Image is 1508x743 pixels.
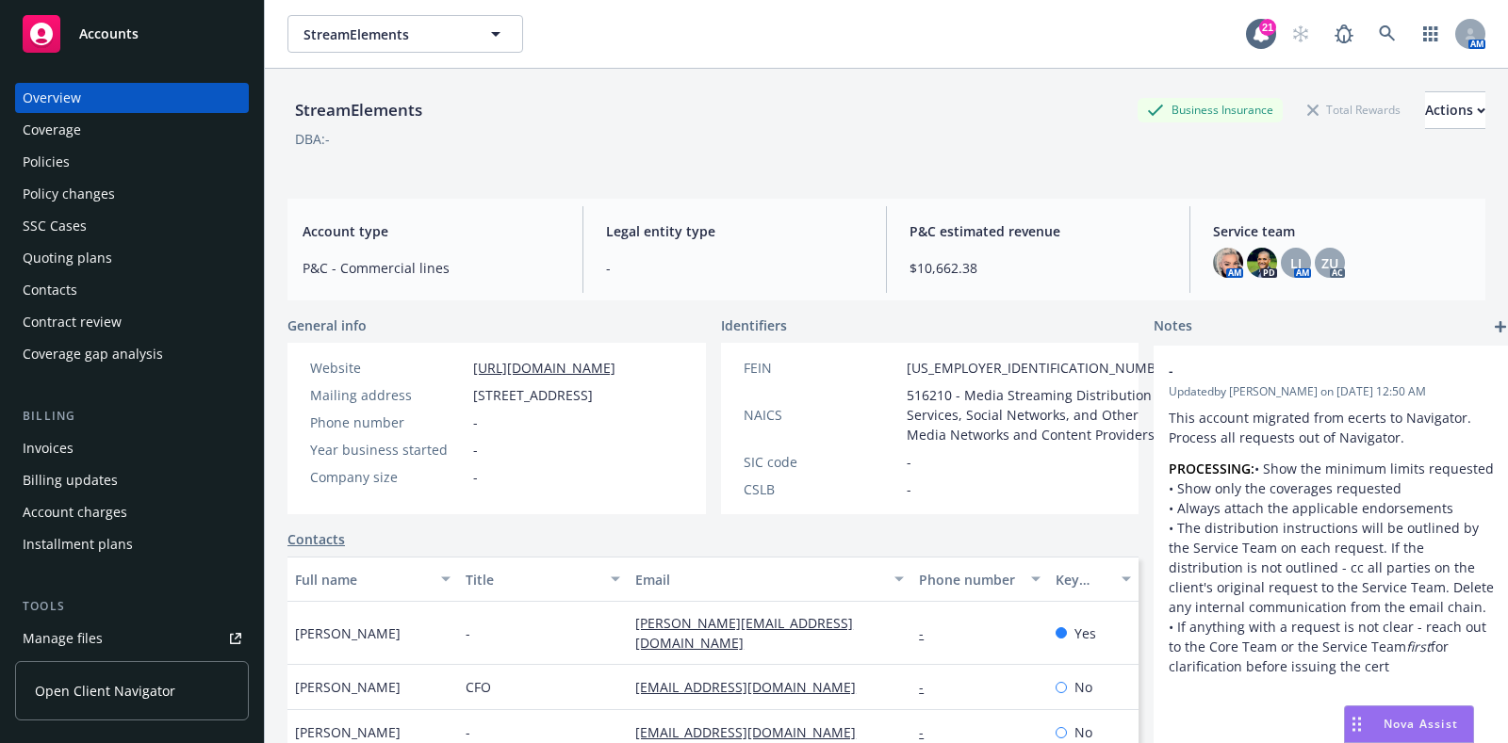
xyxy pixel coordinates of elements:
span: - [606,258,863,278]
strong: PROCESSING: [1169,460,1254,477]
div: Phone number [919,570,1019,590]
div: Contract review [23,307,122,337]
a: Contacts [15,275,249,305]
div: Actions [1425,92,1485,128]
div: Key contact [1056,570,1110,590]
a: - [919,624,939,642]
div: Tools [15,597,249,616]
a: [EMAIL_ADDRESS][DOMAIN_NAME] [635,723,871,741]
div: Billing updates [23,465,118,495]
div: Full name [295,570,430,590]
a: Manage files [15,623,249,654]
p: This account migrated from ecerts to Navigator. Process all requests out of Navigator. [1169,408,1497,447]
a: [PERSON_NAME][EMAIL_ADDRESS][DOMAIN_NAME] [635,614,853,652]
div: Billing [15,407,249,426]
span: Open Client Navigator [35,681,175,701]
div: Overview [23,83,81,113]
span: Yes [1074,623,1096,643]
div: Total Rewards [1298,98,1410,121]
div: Policies [23,147,70,177]
a: Policies [15,147,249,177]
div: 21 [1259,19,1276,36]
button: Email [628,557,911,602]
span: - [907,479,911,499]
div: DBA: - [295,129,330,149]
a: Installment plans [15,529,249,559]
span: - [466,623,470,643]
div: Year business started [310,440,466,460]
span: $10,662.38 [910,258,1167,278]
span: [PERSON_NAME] [295,677,401,697]
span: - [1169,361,1448,380]
a: Coverage [15,115,249,145]
div: Company size [310,467,466,487]
span: Legal entity type [606,221,863,241]
div: NAICS [744,405,899,425]
span: [US_EMPLOYER_IDENTIFICATION_NUMBER] [907,358,1176,378]
span: [STREET_ADDRESS] [473,385,593,405]
div: Manage files [23,623,103,654]
span: - [473,440,478,460]
a: Billing updates [15,465,249,495]
span: No [1074,677,1092,697]
a: - [919,678,939,696]
button: Full name [287,557,458,602]
div: CSLB [744,479,899,499]
span: Accounts [79,26,139,41]
div: Contacts [23,275,77,305]
div: Drag to move [1345,706,1369,742]
a: Contacts [287,529,345,549]
button: Title [458,557,629,602]
div: Installment plans [23,529,133,559]
a: Search [1369,15,1406,53]
span: 516210 - Media Streaming Distribution Services, Social Networks, and Other Media Networks and Con... [907,385,1176,444]
div: Website [310,358,466,378]
a: [EMAIL_ADDRESS][DOMAIN_NAME] [635,678,871,696]
button: StreamElements [287,15,523,53]
div: Invoices [23,433,74,463]
p: • Show the minimum limits requested • Show only the coverages requested • Always attach the appli... [1169,459,1497,676]
span: Nova Assist [1384,716,1458,732]
span: [PERSON_NAME] [295,623,401,643]
div: SSC Cases [23,211,87,241]
span: Updated by [PERSON_NAME] on [DATE] 12:50 AM [1169,383,1497,400]
div: Policy changes [23,179,115,209]
a: SSC Cases [15,211,249,241]
span: Service team [1213,221,1470,241]
span: Identifiers [721,315,787,335]
div: Coverage gap analysis [23,339,163,369]
img: photo [1213,248,1243,278]
button: Key contact [1048,557,1139,602]
div: Business Insurance [1138,98,1283,121]
div: Mailing address [310,385,466,405]
a: Start snowing [1282,15,1319,53]
span: Notes [1154,315,1192,338]
em: first [1406,638,1431,655]
span: CFO [466,677,491,697]
div: Email [635,570,883,590]
span: P&C - Commercial lines [303,258,560,278]
a: Report a Bug [1325,15,1363,53]
div: FEIN [744,358,899,378]
span: ZU [1321,253,1338,273]
a: Accounts [15,8,249,60]
a: Overview [15,83,249,113]
span: - [466,722,470,742]
span: No [1074,722,1092,742]
span: LI [1290,253,1302,273]
button: Nova Assist [1344,705,1474,743]
div: Coverage [23,115,81,145]
a: Quoting plans [15,243,249,273]
a: - [919,723,939,741]
img: photo [1247,248,1277,278]
div: SIC code [744,452,899,472]
a: Account charges [15,497,249,527]
span: - [473,467,478,487]
span: - [473,412,478,432]
a: Contract review [15,307,249,337]
a: Coverage gap analysis [15,339,249,369]
div: StreamElements [287,98,430,122]
div: Title [466,570,600,590]
div: Phone number [310,412,466,432]
div: Quoting plans [23,243,112,273]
